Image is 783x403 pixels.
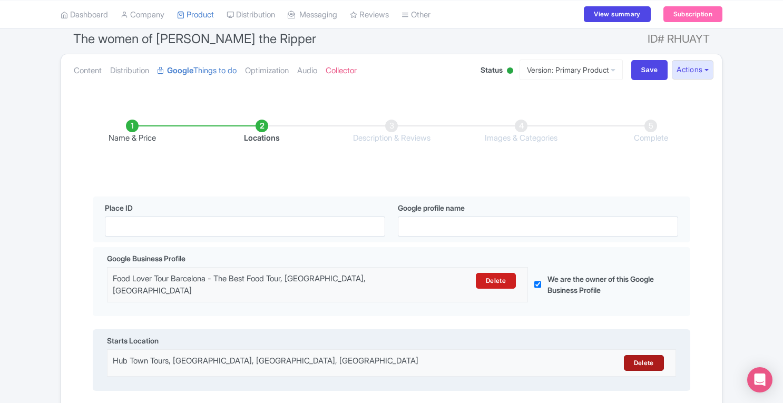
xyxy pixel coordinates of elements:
[197,120,327,144] li: Locations
[631,60,668,80] input: Save
[167,65,193,77] strong: Google
[481,64,503,75] span: Status
[113,355,531,371] div: Hub Town Tours, [GEOGRAPHIC_DATA], [GEOGRAPHIC_DATA], [GEOGRAPHIC_DATA]
[520,60,623,80] a: Version: Primary Product
[456,120,586,144] li: Images & Categories
[505,63,515,80] div: Active
[327,120,456,144] li: Description & Reviews
[245,54,289,87] a: Optimization
[74,54,102,87] a: Content
[648,28,710,50] span: ID# RHUAYT
[586,120,716,144] li: Complete
[67,120,197,144] li: Name & Price
[107,253,185,264] span: Google Business Profile
[672,60,713,80] button: Actions
[107,335,159,346] span: Starts Location
[663,6,722,22] a: Subscription
[326,54,357,87] a: Collector
[105,202,133,213] label: Place ID
[113,273,420,297] div: Food Lover Tour Barcelona - The Best Food Tour, [GEOGRAPHIC_DATA], [GEOGRAPHIC_DATA]
[476,273,516,289] a: Delete
[73,31,316,46] span: The women of [PERSON_NAME] the Ripper
[584,6,650,22] a: View summary
[158,54,237,87] a: GoogleThings to do
[297,54,317,87] a: Audio
[747,367,772,392] div: Open Intercom Messenger
[110,54,149,87] a: Distribution
[398,202,465,213] label: Google profile name
[547,273,664,296] label: We are the owner of this Google Business Profile
[624,355,664,371] a: Delete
